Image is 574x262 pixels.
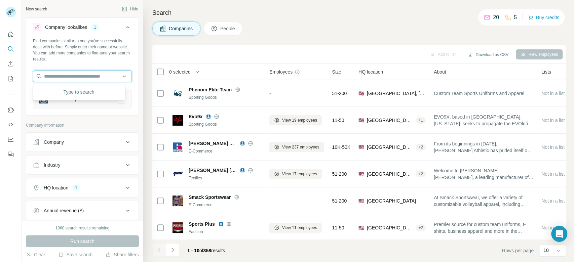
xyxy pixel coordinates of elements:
[106,251,139,258] button: Share filters
[5,148,16,160] button: Feedback
[434,167,533,181] span: Welcome to [PERSON_NAME] [PERSON_NAME], a leading manufacturer of performance textiles for athlet...
[332,171,347,177] span: 51-200
[332,117,344,124] span: 11-50
[541,171,565,177] span: Not in a list
[26,157,139,173] button: Industry
[434,90,524,97] span: Custom Team Sports Uniforms and Apparel
[367,144,413,150] span: [GEOGRAPHIC_DATA]
[269,169,322,179] button: View 17 employees
[55,225,110,231] div: 1960 search results remaining
[416,225,426,231] div: + 2
[5,73,16,85] button: My lists
[26,251,45,258] button: Clear
[189,113,202,120] span: Evo9x
[282,144,319,150] span: View 237 employees
[502,247,534,254] span: Rows per page
[493,13,499,21] p: 20
[367,117,413,124] span: [GEOGRAPHIC_DATA], [US_STATE]
[240,141,245,146] img: LinkedIn logo
[173,115,183,126] img: Logo of Evo9x
[5,58,16,70] button: Enrich CSV
[206,114,211,119] img: LinkedIn logo
[269,69,293,75] span: Employees
[26,203,139,219] button: Annual revenue ($)
[367,171,413,177] span: [GEOGRAPHIC_DATA], [US_STATE]
[434,69,446,75] span: About
[332,144,350,150] span: 10K-50K
[44,207,84,214] div: Annual revenue ($)
[169,25,193,32] span: Companies
[282,171,317,177] span: View 17 employees
[358,224,364,231] span: 🇺🇸
[72,185,80,191] div: 1
[199,248,203,253] span: of
[416,144,426,150] div: + 2
[189,140,236,147] span: [PERSON_NAME] Athletic
[117,4,143,14] button: Hide
[543,247,549,254] p: 10
[173,195,183,206] img: Logo of Smack Sportswear
[358,171,364,177] span: 🇺🇸
[434,140,533,154] span: From its beginnings in [DATE], [PERSON_NAME] Athletic has prided itself on the quality and value ...
[5,43,16,55] button: Search
[5,104,16,116] button: Use Surfe on LinkedIn
[5,28,16,40] button: Quick start
[189,167,236,174] span: [PERSON_NAME] [PERSON_NAME]
[169,69,191,75] span: 0 selected
[187,248,225,253] span: results
[367,90,426,97] span: [GEOGRAPHIC_DATA], [US_STATE]
[541,69,551,75] span: Lists
[434,114,533,127] span: EVO9X, based in [GEOGRAPHIC_DATA], [US_STATE], seeks to propagate the EVOlution of sportswear. Us...
[173,169,183,179] img: Logo of Yarrington Mills
[269,223,322,233] button: View 11 employees
[416,117,426,123] div: + 1
[541,198,565,204] span: Not in a list
[528,13,559,22] button: Buy credits
[26,6,47,12] div: New search
[332,224,344,231] span: 11-50
[358,90,364,97] span: 🇺🇸
[189,148,261,154] div: E-Commerce
[541,225,565,230] span: Not in a list
[358,198,364,204] span: 🇺🇸
[91,24,99,30] div: 1
[26,180,139,196] button: HQ location1
[166,243,179,257] button: Navigate to next page
[220,25,236,32] span: People
[269,142,324,152] button: View 237 employees
[358,144,364,150] span: 🇺🇸
[5,119,16,131] button: Use Surfe API
[282,225,317,231] span: View 11 employees
[416,171,426,177] div: + 2
[189,94,261,100] div: Sporting Goods
[434,194,533,208] span: At Smack Sportswear, we offer a variety of customizable volleyball apparel, including sublimation...
[26,122,139,128] p: Company information
[269,198,271,204] span: -
[332,90,347,97] span: 51-200
[189,175,261,181] div: Textiles
[434,221,533,234] span: Premier source for custom team uniforms, t-shirts, business apparel and more in the [US_STATE][GE...
[367,224,413,231] span: [GEOGRAPHIC_DATA], [US_STATE]
[44,162,61,168] div: Industry
[189,202,261,208] div: E-Commerce
[332,198,347,204] span: 51-200
[269,115,322,125] button: View 19 employees
[541,91,565,96] span: Not in a list
[541,144,565,150] span: Not in a list
[332,69,341,75] span: Size
[26,19,139,38] button: Company lookalikes1
[282,117,317,123] span: View 19 employees
[189,121,261,127] div: Sporting Goods
[5,133,16,145] button: Dashboard
[33,38,132,62] div: Find companies similar to one you've successfully dealt with before. Simply enter their name or w...
[514,13,517,21] p: 5
[44,139,64,145] div: Company
[187,248,199,253] span: 1 - 10
[45,24,87,31] div: Company lookalikes
[463,50,513,60] button: Download as CSV
[367,198,416,204] span: [GEOGRAPHIC_DATA]
[189,194,231,201] span: Smack Sportswear
[189,221,215,227] span: Sports Plus
[203,248,211,253] span: 358
[173,88,183,99] img: Logo of Phenom Elite Team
